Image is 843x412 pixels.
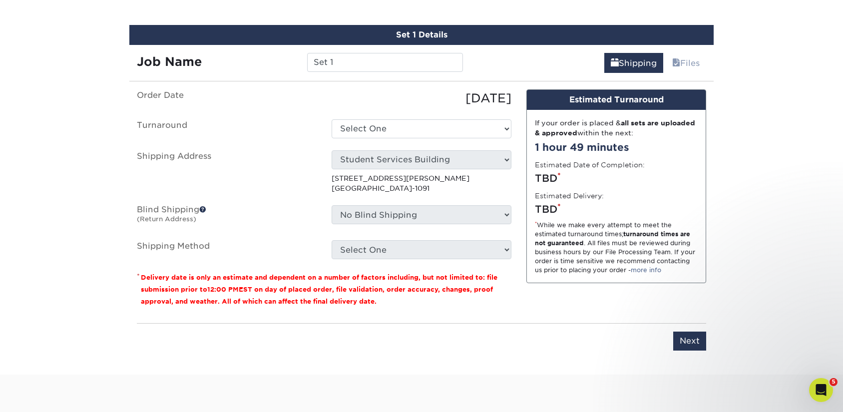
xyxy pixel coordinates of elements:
iframe: Intercom live chat [809,378,833,402]
span: 12:00 PM [207,286,239,293]
div: While we make every attempt to meet the estimated turnaround times; . All files must be reviewed ... [535,221,698,275]
div: [DATE] [324,89,519,107]
span: 5 [830,378,838,386]
strong: Job Name [137,54,202,69]
div: TBD [535,171,698,186]
a: Shipping [604,53,663,73]
div: If your order is placed & within the next: [535,118,698,138]
label: Order Date [129,89,324,107]
input: Next [673,332,706,351]
label: Turnaround [129,119,324,138]
small: Delivery date is only an estimate and dependent on a number of factors including, but not limited... [141,274,497,305]
div: 1 hour 49 minutes [535,140,698,155]
span: files [672,58,680,68]
small: (Return Address) [137,215,196,223]
div: Estimated Turnaround [527,90,706,110]
label: Shipping Address [129,150,324,194]
a: more info [631,266,661,274]
iframe: Google Customer Reviews [2,382,85,409]
label: Estimated Date of Completion: [535,160,645,170]
p: [STREET_ADDRESS][PERSON_NAME] [GEOGRAPHIC_DATA]-1091 [332,173,511,194]
label: Estimated Delivery: [535,191,604,201]
label: Blind Shipping [129,205,324,228]
a: Files [666,53,706,73]
span: shipping [611,58,619,68]
input: Enter a job name [307,53,462,72]
div: TBD [535,202,698,217]
label: Shipping Method [129,240,324,259]
div: Set 1 Details [129,25,714,45]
